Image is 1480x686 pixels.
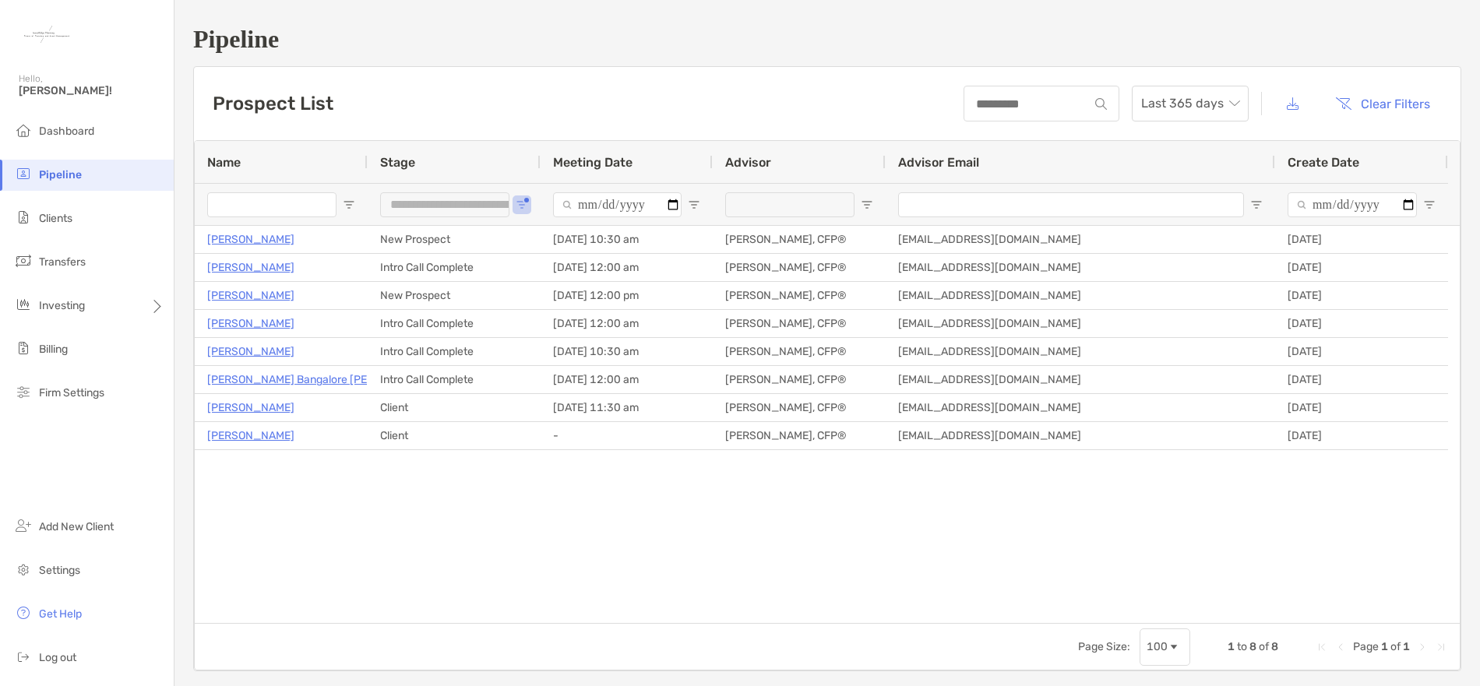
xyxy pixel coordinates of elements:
[14,121,33,139] img: dashboard icon
[1288,155,1359,170] span: Create Date
[688,199,700,211] button: Open Filter Menu
[1288,192,1417,217] input: Create Date Filter Input
[1237,640,1247,653] span: to
[541,422,713,449] div: -
[886,394,1275,421] div: [EMAIL_ADDRESS][DOMAIN_NAME]
[207,398,294,417] a: [PERSON_NAME]
[898,155,979,170] span: Advisor Email
[14,603,33,622] img: get-help icon
[1381,640,1388,653] span: 1
[1435,641,1447,653] div: Last Page
[207,286,294,305] a: [PERSON_NAME]
[516,199,528,211] button: Open Filter Menu
[1390,640,1401,653] span: of
[368,394,541,421] div: Client
[368,226,541,253] div: New Prospect
[1095,98,1107,110] img: input icon
[713,422,886,449] div: [PERSON_NAME], CFP®
[1147,640,1168,653] div: 100
[713,338,886,365] div: [PERSON_NAME], CFP®
[886,226,1275,253] div: [EMAIL_ADDRESS][DOMAIN_NAME]
[713,226,886,253] div: [PERSON_NAME], CFP®
[1334,641,1347,653] div: Previous Page
[1250,199,1263,211] button: Open Filter Menu
[39,607,82,621] span: Get Help
[39,564,80,577] span: Settings
[213,93,333,114] h3: Prospect List
[14,252,33,270] img: transfers icon
[1423,199,1436,211] button: Open Filter Menu
[39,255,86,269] span: Transfers
[1275,338,1448,365] div: [DATE]
[1259,640,1269,653] span: of
[19,6,75,62] img: Zoe Logo
[886,254,1275,281] div: [EMAIL_ADDRESS][DOMAIN_NAME]
[14,560,33,579] img: settings icon
[861,199,873,211] button: Open Filter Menu
[1141,86,1239,121] span: Last 365 days
[553,155,633,170] span: Meeting Date
[207,155,241,170] span: Name
[368,338,541,365] div: Intro Call Complete
[1228,640,1235,653] span: 1
[541,254,713,281] div: [DATE] 12:00 am
[1275,254,1448,281] div: [DATE]
[886,282,1275,309] div: [EMAIL_ADDRESS][DOMAIN_NAME]
[541,338,713,365] div: [DATE] 10:30 am
[1275,282,1448,309] div: [DATE]
[39,520,114,533] span: Add New Client
[39,212,72,225] span: Clients
[14,647,33,666] img: logout icon
[39,386,104,399] span: Firm Settings
[886,310,1275,337] div: [EMAIL_ADDRESS][DOMAIN_NAME]
[541,282,713,309] div: [DATE] 12:00 pm
[1353,640,1379,653] span: Page
[541,366,713,393] div: [DATE] 12:00 am
[14,339,33,357] img: billing icon
[713,282,886,309] div: [PERSON_NAME], CFP®
[1316,641,1328,653] div: First Page
[1078,640,1130,653] div: Page Size:
[39,651,76,664] span: Log out
[207,192,337,217] input: Name Filter Input
[898,192,1244,217] input: Advisor Email Filter Input
[39,168,82,181] span: Pipeline
[1403,640,1410,653] span: 1
[1416,641,1429,653] div: Next Page
[193,25,1461,54] h1: Pipeline
[207,314,294,333] a: [PERSON_NAME]
[207,342,294,361] a: [PERSON_NAME]
[368,310,541,337] div: Intro Call Complete
[1275,422,1448,449] div: [DATE]
[1275,310,1448,337] div: [DATE]
[207,258,294,277] a: [PERSON_NAME]
[713,394,886,421] div: [PERSON_NAME], CFP®
[1275,226,1448,253] div: [DATE]
[886,422,1275,449] div: [EMAIL_ADDRESS][DOMAIN_NAME]
[207,426,294,445] p: [PERSON_NAME]
[14,164,33,183] img: pipeline icon
[1140,628,1190,666] div: Page Size
[541,394,713,421] div: [DATE] 11:30 am
[39,343,68,356] span: Billing
[343,199,355,211] button: Open Filter Menu
[886,338,1275,365] div: [EMAIL_ADDRESS][DOMAIN_NAME]
[1271,640,1278,653] span: 8
[541,310,713,337] div: [DATE] 12:00 am
[207,230,294,249] a: [PERSON_NAME]
[19,84,164,97] span: [PERSON_NAME]!
[725,155,771,170] span: Advisor
[1323,86,1442,121] button: Clear Filters
[1249,640,1256,653] span: 8
[368,366,541,393] div: Intro Call Complete
[207,370,437,389] a: [PERSON_NAME] Bangalore [PERSON_NAME]
[553,192,682,217] input: Meeting Date Filter Input
[14,382,33,401] img: firm-settings icon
